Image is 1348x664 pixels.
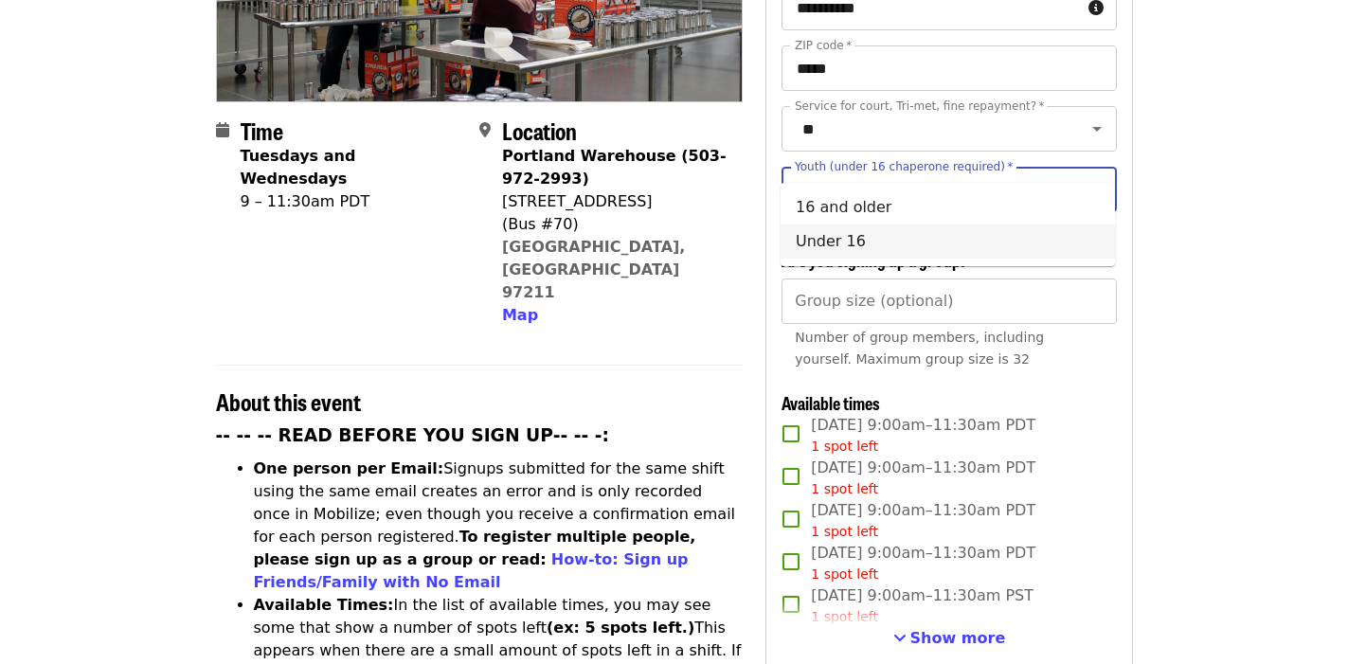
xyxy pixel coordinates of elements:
[1059,176,1086,203] button: Clear
[216,425,610,445] strong: -- -- -- READ BEFORE YOU SIGN UP-- -- -:
[795,100,1045,112] label: Service for court, Tri-met, fine repayment?
[893,627,1006,650] button: See more timeslots
[781,190,1115,224] li: 16 and older
[241,114,283,147] span: Time
[782,45,1116,91] input: ZIP code
[241,190,464,213] div: 9 – 11:30am PDT
[1084,176,1110,203] button: Close
[811,414,1035,457] span: [DATE] 9:00am–11:30am PDT
[502,114,577,147] span: Location
[782,390,880,415] span: Available times
[502,213,728,236] div: (Bus #70)
[1084,116,1110,142] button: Open
[811,566,878,582] span: 1 spot left
[795,330,1044,367] span: Number of group members, including yourself. Maximum group size is 32
[216,121,229,139] i: calendar icon
[811,524,878,539] span: 1 spot left
[811,499,1035,542] span: [DATE] 9:00am–11:30am PDT
[910,629,1006,647] span: Show more
[479,121,491,139] i: map-marker-alt icon
[241,147,356,188] strong: Tuesdays and Wednesdays
[254,528,696,568] strong: To register multiple people, please sign up as a group or read:
[811,542,1035,584] span: [DATE] 9:00am–11:30am PDT
[811,457,1035,499] span: [DATE] 9:00am–11:30am PDT
[502,304,538,327] button: Map
[502,147,727,188] strong: Portland Warehouse (503-972-2993)
[781,224,1115,259] li: Under 16
[811,584,1033,627] span: [DATE] 9:00am–11:30am PST
[502,238,686,301] a: [GEOGRAPHIC_DATA], [GEOGRAPHIC_DATA] 97211
[782,278,1116,324] input: [object Object]
[254,596,394,614] strong: Available Times:
[811,609,878,624] span: 1 spot left
[254,550,689,591] a: How-to: Sign up Friends/Family with No Email
[795,161,1013,172] label: Youth (under 16 chaperone required)
[547,619,694,637] strong: (ex: 5 spots left.)
[216,385,361,418] span: About this event
[795,40,852,51] label: ZIP code
[254,459,444,477] strong: One person per Email:
[254,458,744,594] li: Signups submitted for the same shift using the same email creates an error and is only recorded o...
[502,190,728,213] div: [STREET_ADDRESS]
[811,439,878,454] span: 1 spot left
[502,306,538,324] span: Map
[811,481,878,496] span: 1 spot left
